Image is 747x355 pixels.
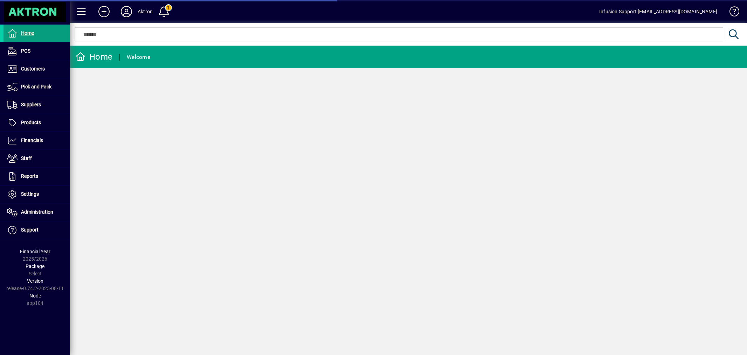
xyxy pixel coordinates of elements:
span: POS [21,48,30,54]
span: Suppliers [21,102,41,107]
span: Node [29,293,41,299]
button: Profile [115,5,138,18]
div: Infusion Support [EMAIL_ADDRESS][DOMAIN_NAME] [599,6,717,17]
a: Support [4,221,70,239]
span: Settings [21,191,39,197]
span: Customers [21,66,45,72]
button: Add [93,5,115,18]
a: Suppliers [4,96,70,114]
span: Reports [21,173,38,179]
span: Support [21,227,39,233]
span: Administration [21,209,53,215]
div: Home [75,51,112,62]
span: Home [21,30,34,36]
span: Version [27,278,43,284]
span: Pick and Pack [21,84,51,89]
div: Welcome [127,52,150,63]
div: Aktron [138,6,153,17]
span: Package [26,263,44,269]
span: Financial Year [20,249,50,254]
a: Pick and Pack [4,78,70,96]
a: Products [4,114,70,132]
a: Staff [4,150,70,167]
a: Customers [4,60,70,78]
a: POS [4,42,70,60]
a: Financials [4,132,70,149]
a: Knowledge Base [724,1,738,24]
span: Products [21,120,41,125]
span: Financials [21,138,43,143]
a: Settings [4,186,70,203]
a: Administration [4,203,70,221]
a: Reports [4,168,70,185]
span: Staff [21,155,32,161]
